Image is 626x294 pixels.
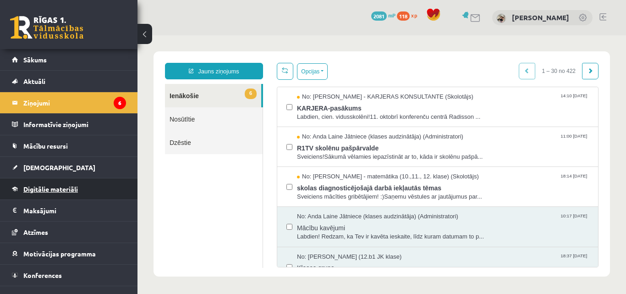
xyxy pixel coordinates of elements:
[107,53,119,64] span: 6
[159,97,451,126] a: No: Anda Laine Jātniece (klases audzinātāja) (Administratori) 11:00 [DATE] R1TV skolēnu pašpārval...
[10,16,83,39] a: Rīgas 1. Tālmācības vidusskola
[12,49,126,70] a: Sākums
[23,228,48,236] span: Atzīmes
[27,49,124,72] a: 6Ienākošie
[114,97,126,109] i: 6
[398,28,445,44] span: 1 – 30 no 422
[23,77,45,85] span: Aktuāli
[159,106,451,117] span: R1TV skolēnu pašpārvalde
[12,157,126,178] a: [DEMOGRAPHIC_DATA]
[159,66,451,78] span: KARJERA-pasākums
[497,14,506,23] img: Šarlote Jete Ivanovska
[12,200,126,221] a: Maksājumi
[23,92,126,113] legend: Ziņojumi
[159,57,336,66] span: No: [PERSON_NAME] - KARJERAS KONSULTANTE (Skolotājs)
[27,72,125,95] a: Nosūtītie
[12,92,126,113] a: Ziņojumi6
[159,177,451,205] a: No: Anda Laine Jātniece (klases audzinātāja) (Administratori) 10:17 [DATE] Mācību kavējumi Labdie...
[512,13,569,22] a: [PERSON_NAME]
[371,11,395,19] a: 2081 mP
[12,265,126,286] a: Konferences
[23,55,47,64] span: Sākums
[421,217,451,224] span: 18:37 [DATE]
[159,57,451,86] a: No: [PERSON_NAME] - KARJERAS KONSULTANTE (Skolotājs) 14:10 [DATE] KARJERA-pasākums Labdien, cien....
[159,146,451,157] span: skolas diagnosticējošajā darbā iekļautās tēmas
[159,137,451,166] a: No: [PERSON_NAME] - matemātika (10.,11., 12. klase) (Skolotājs) 18:14 [DATE] skolas diagnosticējo...
[421,137,451,144] span: 18:14 [DATE]
[159,28,190,44] button: Opcijas
[23,163,95,172] span: [DEMOGRAPHIC_DATA]
[23,114,126,135] legend: Informatīvie ziņojumi
[23,200,126,221] legend: Maksājumi
[397,11,422,19] a: 118 xp
[27,95,125,119] a: Dzēstie
[411,11,417,19] span: xp
[23,142,68,150] span: Mācību resursi
[421,177,451,184] span: 10:17 [DATE]
[159,97,326,106] span: No: Anda Laine Jātniece (klases audzinātāja) (Administratori)
[27,28,126,44] a: Jauns ziņojums
[23,185,78,193] span: Digitālie materiāli
[159,137,341,146] span: No: [PERSON_NAME] - matemātika (10.,11., 12. klase) (Skolotājs)
[159,186,451,197] span: Mācību kavējumi
[159,226,451,237] span: Klases grupa
[12,135,126,156] a: Mācību resursi
[397,11,410,21] span: 118
[421,97,451,104] span: 11:00 [DATE]
[371,11,387,21] span: 2081
[12,71,126,92] a: Aktuāli
[159,197,451,206] span: Labdien! Redzam, ka Tev ir kavēta ieskaite, līdz kuram datumam to p...
[159,117,451,126] span: Sveiciens!Sākumā vēlamies iepazīstināt ar to, kāda ir skolēnu pašpā...
[23,250,96,258] span: Motivācijas programma
[12,178,126,200] a: Digitālie materiāli
[421,57,451,64] span: 14:10 [DATE]
[159,217,264,226] span: No: [PERSON_NAME] (12.b1 JK klase)
[12,114,126,135] a: Informatīvie ziņojumi
[388,11,395,19] span: mP
[23,271,62,279] span: Konferences
[159,78,451,86] span: Labdien, cien. vidusskolēni!11. oktobrī konferenču centrā Radisson ...
[159,217,451,246] a: No: [PERSON_NAME] (12.b1 JK klase) 18:37 [DATE] Klases grupa
[159,157,451,166] span: Sveiciens mācīties gribētājiem! :)Saņemu vēstules ar jautājumus par...
[12,222,126,243] a: Atzīmes
[159,177,321,186] span: No: Anda Laine Jātniece (klases audzinātāja) (Administratori)
[12,243,126,264] a: Motivācijas programma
